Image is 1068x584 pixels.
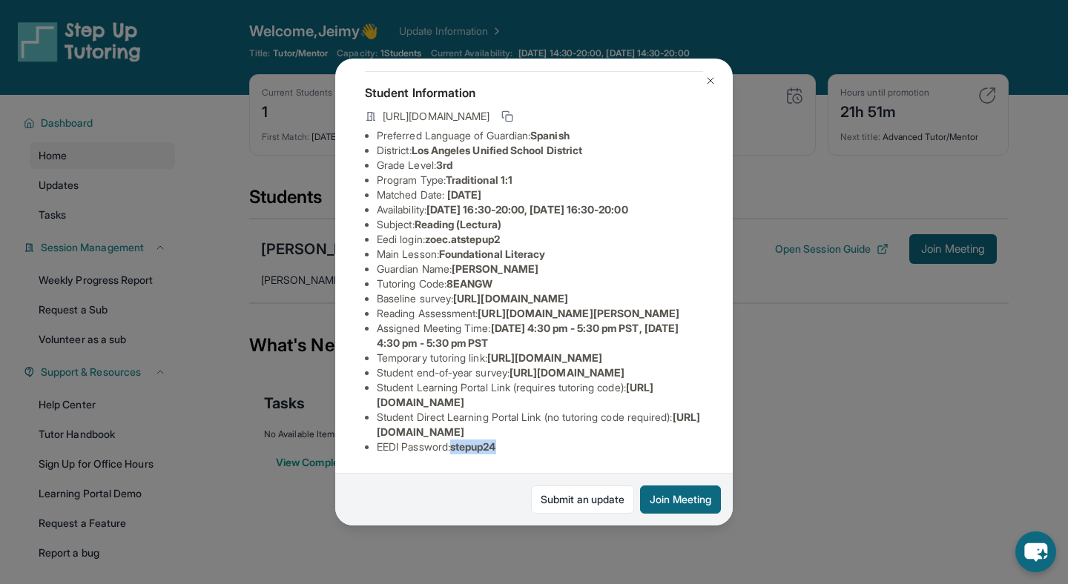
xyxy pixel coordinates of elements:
li: Matched Date: [377,188,703,202]
img: Close Icon [705,75,716,87]
span: [URL][DOMAIN_NAME][PERSON_NAME] [478,307,679,319]
li: District: [377,143,703,158]
span: zoec.atstepup2 [425,233,500,245]
span: Reading (Lectura) [415,218,501,230]
span: [DATE] [447,188,481,201]
span: [URL][DOMAIN_NAME] [510,366,624,379]
a: Submit an update [531,485,634,514]
li: Grade Level: [377,158,703,173]
li: EEDI Password : [377,439,703,454]
li: Eedi login : [377,232,703,247]
span: Los Angeles Unified School District [412,144,582,156]
li: Student Learning Portal Link (requires tutoring code) : [377,380,703,410]
span: [DATE] 16:30-20:00, [DATE] 16:30-20:00 [426,203,628,216]
button: Copy link [498,107,516,125]
button: chat-button [1015,531,1056,572]
span: [URL][DOMAIN_NAME] [383,109,489,124]
span: Foundational Literacy [439,248,545,260]
span: Traditional 1:1 [446,173,512,186]
li: Subject : [377,217,703,232]
li: Program Type: [377,173,703,188]
li: Preferred Language of Guardian: [377,128,703,143]
li: Baseline survey : [377,291,703,306]
li: Main Lesson : [377,247,703,262]
span: [URL][DOMAIN_NAME] [487,351,602,364]
li: Assigned Meeting Time : [377,321,703,351]
li: Reading Assessment : [377,306,703,321]
li: Guardian Name : [377,262,703,276]
span: Spanish [530,129,570,142]
span: stepup24 [450,440,496,453]
button: Join Meeting [640,485,721,514]
span: [PERSON_NAME] [452,262,538,275]
li: Student Direct Learning Portal Link (no tutoring code required) : [377,410,703,439]
li: Availability: [377,202,703,217]
li: Tutoring Code : [377,276,703,291]
h4: Student Information [365,84,703,102]
li: Student end-of-year survey : [377,365,703,380]
span: 3rd [436,159,452,171]
span: 8EANGW [446,277,492,290]
span: [URL][DOMAIN_NAME] [453,292,568,305]
li: Temporary tutoring link : [377,351,703,365]
span: [DATE] 4:30 pm - 5:30 pm PST, [DATE] 4:30 pm - 5:30 pm PST [377,322,679,349]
